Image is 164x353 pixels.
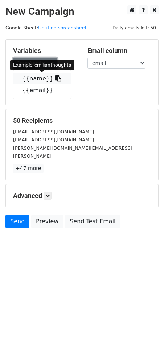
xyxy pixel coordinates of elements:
[128,318,164,353] iframe: Chat Widget
[5,25,87,30] small: Google Sheet:
[13,47,77,55] h5: Variables
[13,164,44,173] a: +47 more
[13,129,94,134] small: [EMAIL_ADDRESS][DOMAIN_NAME]
[13,84,71,96] a: {{email}}
[5,215,29,228] a: Send
[10,60,74,70] div: Example: emilianthoughts
[13,137,94,142] small: [EMAIL_ADDRESS][DOMAIN_NAME]
[13,192,151,200] h5: Advanced
[13,73,71,84] a: {{name}}
[5,5,159,18] h2: New Campaign
[13,117,151,125] h5: 50 Recipients
[65,215,120,228] a: Send Test Email
[110,24,159,32] span: Daily emails left: 50
[110,25,159,30] a: Daily emails left: 50
[31,215,63,228] a: Preview
[38,25,86,30] a: Untitled spreadsheet
[87,47,151,55] h5: Email column
[13,145,132,159] small: [PERSON_NAME][DOMAIN_NAME][EMAIL_ADDRESS][PERSON_NAME]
